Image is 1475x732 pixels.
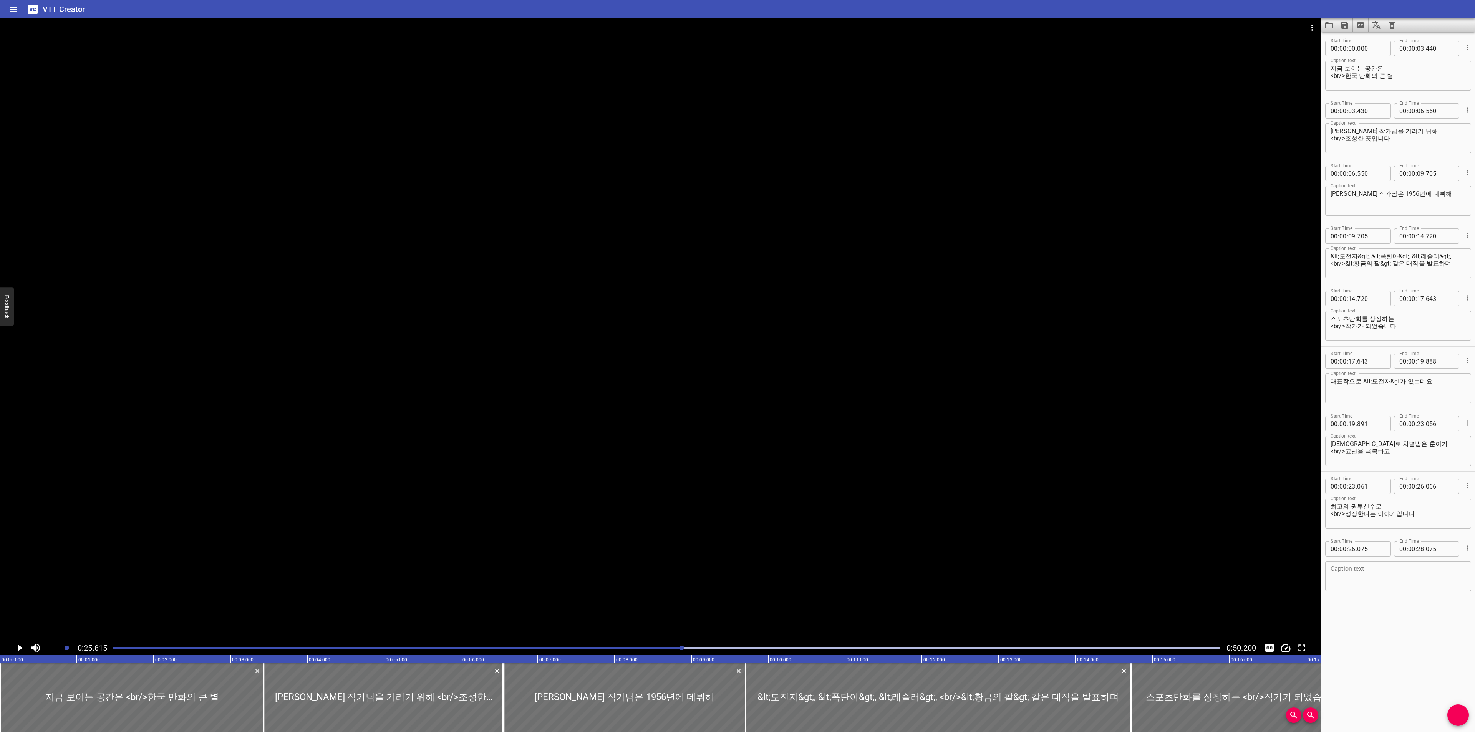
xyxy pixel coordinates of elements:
[1331,440,1466,462] textarea: [DEMOGRAPHIC_DATA]로 차별받은 훈이가 <br/>고난을 극복하고
[1408,291,1415,306] input: 00
[78,643,107,653] span: 0:25.815
[1462,225,1471,245] div: Cue Options
[1356,41,1357,56] span: .
[1331,228,1338,244] input: 00
[1407,103,1408,119] span: :
[1357,354,1385,369] input: 643
[1399,41,1407,56] input: 00
[1408,103,1415,119] input: 00
[1424,103,1426,119] span: .
[43,3,85,15] h6: VTT Creator
[1424,166,1426,181] span: .
[1417,103,1424,119] input: 06
[1356,354,1357,369] span: .
[1348,291,1356,306] input: 14
[1417,541,1424,557] input: 28
[1356,228,1357,244] span: .
[1119,666,1129,676] button: Delete
[1426,228,1454,244] input: 720
[1347,416,1348,431] span: :
[1000,657,1022,663] text: 00:13.000
[1408,416,1415,431] input: 00
[1356,416,1357,431] span: .
[1294,641,1309,655] div: Toggle Full Screen
[1262,641,1277,655] div: Hide/Show Captions
[1347,228,1348,244] span: :
[1417,41,1424,56] input: 03
[1331,166,1338,181] input: 00
[1408,228,1415,244] input: 00
[1331,65,1466,87] textarea: 지금 보이는 공간은 <br/>한국 만화의 큰 별
[1417,479,1424,494] input: 26
[1347,166,1348,181] span: :
[1417,354,1424,369] input: 19
[155,657,177,663] text: 00:02.000
[1415,479,1417,494] span: :
[1356,166,1357,181] span: .
[1417,291,1424,306] input: 17
[1399,541,1407,557] input: 00
[1417,228,1424,244] input: 14
[2,657,23,663] text: 00:00.000
[1338,291,1339,306] span: :
[1372,21,1381,30] svg: Translate captions
[1462,481,1472,491] button: Cue Options
[1339,228,1347,244] input: 00
[1426,541,1454,557] input: 075
[923,657,945,663] text: 00:12.000
[1338,354,1339,369] span: :
[1408,354,1415,369] input: 00
[1462,413,1471,433] div: Cue Options
[1331,479,1338,494] input: 00
[1347,541,1348,557] span: :
[1407,416,1408,431] span: :
[1399,228,1407,244] input: 00
[1387,21,1397,30] svg: Clear captions
[1407,166,1408,181] span: :
[1357,228,1385,244] input: 705
[1357,41,1385,56] input: 000
[12,641,27,655] button: Play/Pause
[1415,291,1417,306] span: :
[1339,354,1347,369] input: 00
[1424,354,1426,369] span: .
[1415,354,1417,369] span: :
[1119,666,1128,676] div: Delete Cue
[1415,103,1417,119] span: :
[1331,541,1338,557] input: 00
[1399,416,1407,431] input: 00
[1348,416,1356,431] input: 19
[462,657,484,663] text: 00:06.000
[1462,418,1472,428] button: Cue Options
[1462,43,1472,53] button: Cue Options
[1338,479,1339,494] span: :
[1077,657,1099,663] text: 00:14.000
[1348,228,1356,244] input: 09
[1462,355,1472,365] button: Cue Options
[1278,641,1293,655] button: Change Playback Speed
[1339,479,1347,494] input: 00
[1339,416,1347,431] input: 00
[232,657,254,663] text: 00:03.000
[1331,315,1466,337] textarea: 스포츠만화를 상징하는 <br/>작가가 되었습니다
[1426,41,1454,56] input: 440
[1303,707,1318,723] button: Zoom Out
[1357,291,1385,306] input: 720
[1399,291,1407,306] input: 00
[1278,641,1293,655] div: Playback Speed
[1407,41,1408,56] span: :
[1331,190,1466,212] textarea: [PERSON_NAME] 작가님은 1956년에 데뷔해
[1426,291,1454,306] input: 643
[1347,354,1348,369] span: :
[28,641,43,655] button: Toggle mute
[1369,18,1384,32] button: Translate captions
[1154,657,1175,663] text: 00:15.000
[1353,18,1369,32] button: Extract captions from video
[1357,541,1385,557] input: 075
[65,646,69,650] span: Set video volume
[1339,41,1347,56] input: 00
[1415,541,1417,557] span: :
[1424,541,1426,557] span: .
[1462,100,1471,120] div: Cue Options
[1339,541,1347,557] input: 00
